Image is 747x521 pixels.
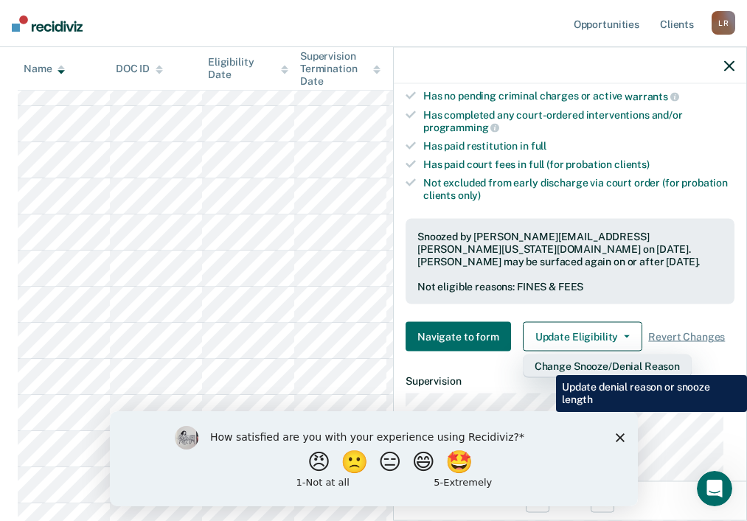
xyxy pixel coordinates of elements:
[625,91,679,102] span: warrants
[523,322,642,352] button: Update Eligibility
[523,354,692,378] button: Change Snooze/Denial Reason
[300,50,381,87] div: Supervision Termination Date
[208,56,288,81] div: Eligibility Date
[392,63,464,75] div: Last Viewed
[423,90,734,103] div: Has no pending criminal charges or active
[110,411,638,506] iframe: Survey by Kim from Recidiviz
[406,375,734,388] dt: Supervision
[697,471,732,506] iframe: Intercom live chat
[614,158,650,170] span: clients)
[406,322,517,352] a: Navigate to form link
[406,322,511,352] button: Navigate to form
[423,108,734,133] div: Has completed any court-ordered interventions and/or
[417,231,723,268] div: Snoozed by [PERSON_NAME][EMAIL_ADDRESS][PERSON_NAME][US_STATE][DOMAIN_NAME] on [DATE]. [PERSON_NA...
[116,63,163,75] div: DOC ID
[12,15,83,32] img: Recidiviz
[531,140,546,152] span: full
[24,63,65,75] div: Name
[423,176,734,201] div: Not excluded from early discharge via court order (for probation clients
[648,330,725,343] span: Revert Changes
[423,140,734,153] div: Has paid restitution in
[423,122,499,133] span: programming
[458,189,481,200] span: only)
[712,11,735,35] div: L R
[417,280,723,293] div: Not eligible reasons: FINES & FEES
[423,158,734,171] div: Has paid court fees in full (for probation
